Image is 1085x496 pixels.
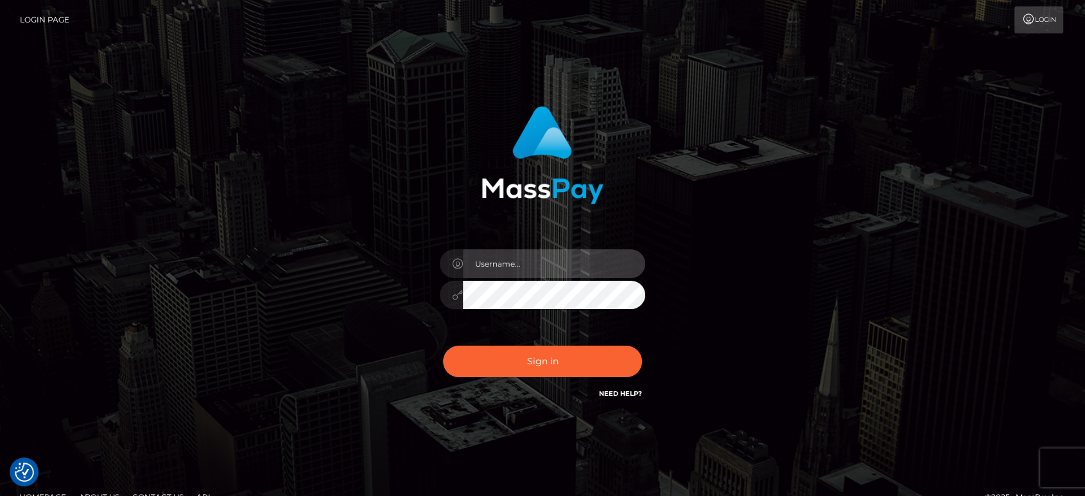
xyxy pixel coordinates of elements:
input: Username... [463,249,645,278]
a: Need Help? [599,389,642,398]
button: Consent Preferences [15,463,34,482]
button: Sign in [443,346,642,377]
a: Login Page [20,6,69,33]
img: MassPay Login [482,106,603,204]
img: Revisit consent button [15,463,34,482]
a: Login [1014,6,1063,33]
